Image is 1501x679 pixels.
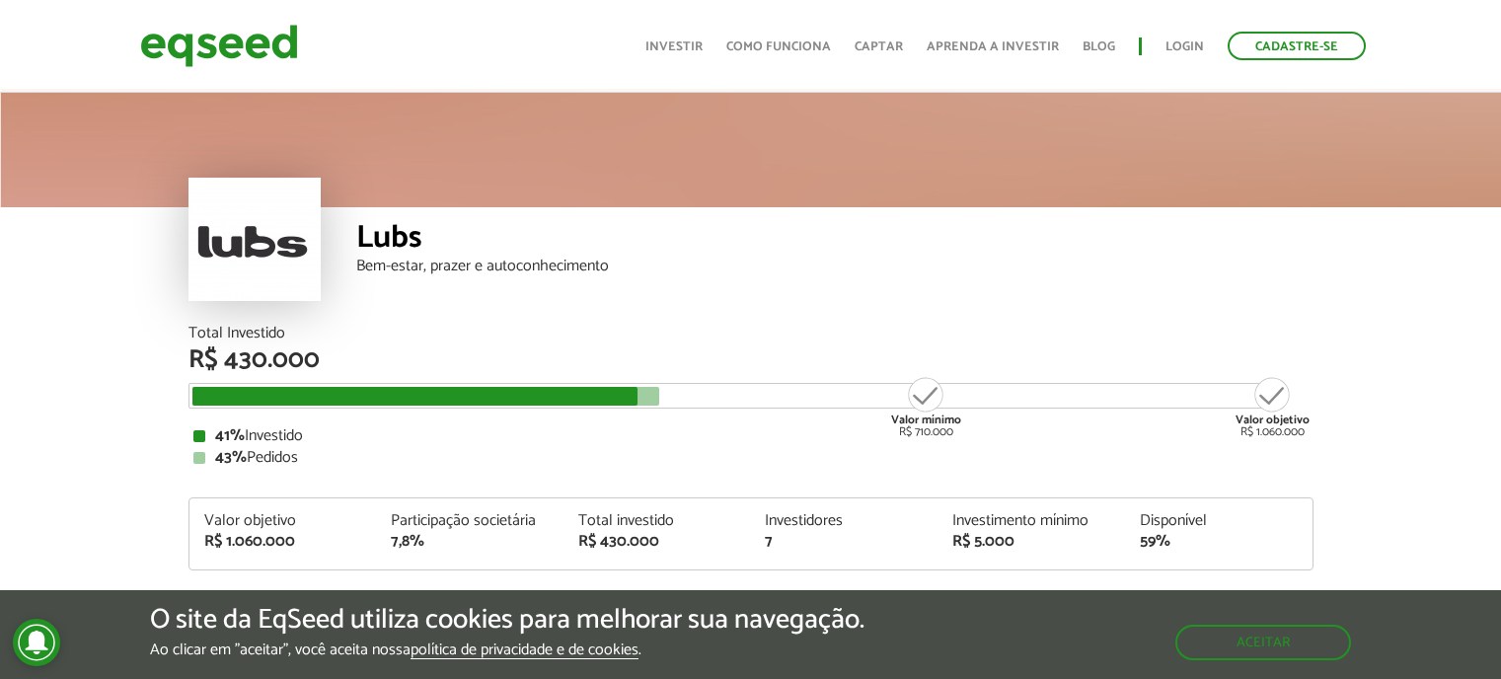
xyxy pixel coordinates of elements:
a: política de privacidade e de cookies [411,642,638,659]
strong: Valor objetivo [1236,411,1310,429]
button: Aceitar [1175,625,1351,660]
div: Investidores [765,513,923,529]
div: R$ 1.060.000 [1236,375,1310,438]
a: Captar [855,40,903,53]
a: Login [1165,40,1204,53]
div: Pedidos [193,450,1309,466]
a: Cadastre-se [1228,32,1366,60]
div: Participação societária [391,513,549,529]
div: Valor objetivo [204,513,362,529]
strong: 41% [215,422,245,449]
p: Ao clicar em "aceitar", você aceita nossa . [150,641,864,659]
div: R$ 5.000 [952,534,1110,550]
strong: 43% [215,444,247,471]
div: R$ 430.000 [188,347,1313,373]
a: Aprenda a investir [927,40,1059,53]
div: Investido [193,428,1309,444]
div: R$ 710.000 [889,375,963,438]
div: 7 [765,534,923,550]
div: Lubs [356,222,1313,259]
h5: O site da EqSeed utiliza cookies para melhorar sua navegação. [150,605,864,636]
div: R$ 430.000 [578,534,736,550]
a: Blog [1083,40,1115,53]
div: R$ 1.060.000 [204,534,362,550]
a: Como funciona [726,40,831,53]
div: 59% [1140,534,1298,550]
div: Total Investido [188,326,1313,341]
div: Bem-estar, prazer e autoconhecimento [356,259,1313,274]
div: Disponível [1140,513,1298,529]
div: Total investido [578,513,736,529]
strong: Valor mínimo [891,411,961,429]
a: Investir [645,40,703,53]
div: Investimento mínimo [952,513,1110,529]
div: 7,8% [391,534,549,550]
img: EqSeed [140,20,298,72]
